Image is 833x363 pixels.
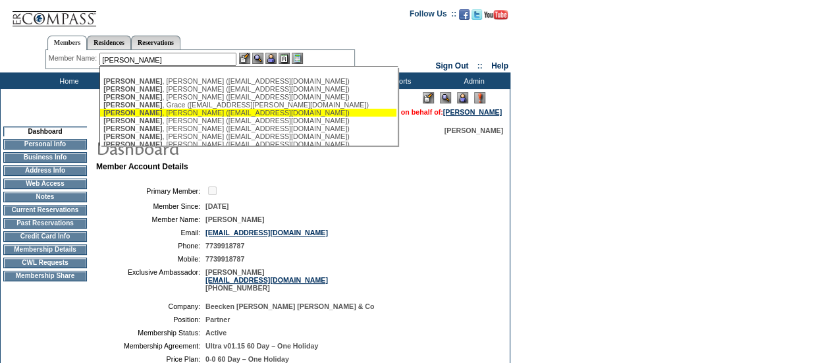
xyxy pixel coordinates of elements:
td: Company: [101,302,200,310]
td: Membership Share [3,271,87,281]
td: Home [30,72,105,89]
td: Price Plan: [101,355,200,363]
img: Subscribe to our YouTube Channel [484,10,508,20]
td: Follow Us :: [410,8,456,24]
td: Membership Status: [101,329,200,337]
div: , [PERSON_NAME] ([EMAIL_ADDRESS][DOMAIN_NAME]) [103,125,393,132]
img: pgTtlDashboard.gif [95,134,359,161]
td: Credit Card Info [3,231,87,242]
b: Member Account Details [96,162,188,171]
span: Beecken [PERSON_NAME] [PERSON_NAME] & Co [205,302,374,310]
td: Dashboard [3,126,87,136]
a: Sign Out [435,61,468,70]
span: [DATE] [205,202,228,210]
div: , [PERSON_NAME] ([EMAIL_ADDRESS][DOMAIN_NAME]) [103,140,393,148]
td: Exclusive Ambassador: [101,268,200,292]
td: CWL Requests [3,258,87,268]
span: You are acting on behalf of: [351,108,502,116]
span: [PERSON_NAME] [103,140,162,148]
span: 7739918787 [205,255,244,263]
td: Business Info [3,152,87,163]
a: Members [47,36,88,50]
div: , [PERSON_NAME] ([EMAIL_ADDRESS][DOMAIN_NAME]) [103,132,393,140]
td: Position: [101,316,200,323]
td: Email: [101,229,200,237]
img: Become our fan on Facebook [459,9,470,20]
td: Mobile: [101,255,200,263]
img: View [252,53,263,64]
td: Phone: [101,242,200,250]
td: Admin [435,72,510,89]
span: [PERSON_NAME] [444,126,503,134]
td: Member Name: [101,215,200,223]
span: [PERSON_NAME] [103,85,162,93]
div: , Grace ([EMAIL_ADDRESS][PERSON_NAME][DOMAIN_NAME]) [103,101,393,109]
a: Help [491,61,508,70]
td: Notes [3,192,87,202]
div: , [PERSON_NAME] ([EMAIL_ADDRESS][DOMAIN_NAME]) [103,85,393,93]
span: Partner [205,316,230,323]
td: Past Reservations [3,218,87,229]
span: [PERSON_NAME] [103,93,162,101]
img: Edit Mode [423,92,434,103]
img: b_edit.gif [239,53,250,64]
span: [PERSON_NAME] [103,109,162,117]
td: Membership Agreement: [101,342,200,350]
div: Member Name: [49,53,99,64]
span: [PERSON_NAME] [PHONE_NUMBER] [205,268,328,292]
a: Become our fan on Facebook [459,13,470,21]
a: Residences [87,36,131,49]
span: Active [205,329,227,337]
td: Address Info [3,165,87,176]
a: Follow us on Twitter [471,13,482,21]
img: Log Concern/Member Elevation [474,92,485,103]
a: [PERSON_NAME] [443,108,502,116]
span: Ultra v01.15 60 Day – One Holiday [205,342,318,350]
img: Impersonate [265,53,277,64]
img: Reservations [279,53,290,64]
td: Primary Member: [101,184,200,197]
span: 0-0 60 Day – One Holiday [205,355,289,363]
div: , [PERSON_NAME] ([EMAIL_ADDRESS][DOMAIN_NAME]) [103,77,393,85]
span: :: [477,61,483,70]
span: 7739918787 [205,242,244,250]
img: Impersonate [457,92,468,103]
a: Reservations [131,36,180,49]
td: Web Access [3,179,87,189]
a: [EMAIL_ADDRESS][DOMAIN_NAME] [205,229,328,237]
img: View Mode [440,92,451,103]
img: b_calculator.gif [292,53,303,64]
td: Membership Details [3,244,87,255]
div: , [PERSON_NAME] ([EMAIL_ADDRESS][DOMAIN_NAME]) [103,117,393,125]
span: [PERSON_NAME] [103,132,162,140]
a: Subscribe to our YouTube Channel [484,13,508,21]
span: [PERSON_NAME] [103,101,162,109]
img: Follow us on Twitter [471,9,482,20]
span: [PERSON_NAME] [103,77,162,85]
td: Member Since: [101,202,200,210]
div: , [PERSON_NAME] ([EMAIL_ADDRESS][DOMAIN_NAME]) [103,93,393,101]
td: Current Reservations [3,205,87,215]
div: , [PERSON_NAME] ([EMAIL_ADDRESS][DOMAIN_NAME]) [103,109,393,117]
span: [PERSON_NAME] [103,117,162,125]
span: [PERSON_NAME] [103,125,162,132]
td: Personal Info [3,139,87,150]
span: [PERSON_NAME] [205,215,264,223]
a: [EMAIL_ADDRESS][DOMAIN_NAME] [205,276,328,284]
